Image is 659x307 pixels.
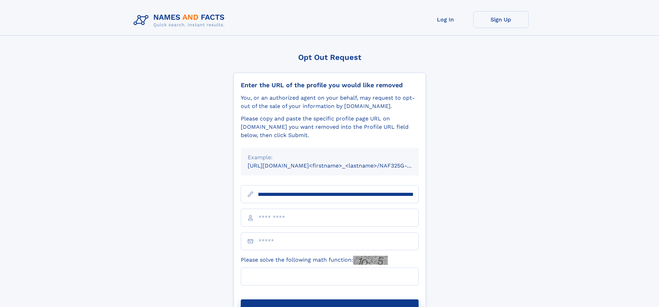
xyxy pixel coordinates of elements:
[418,11,473,28] a: Log In
[241,256,388,265] label: Please solve the following math function:
[241,115,419,139] div: Please copy and paste the specific profile page URL on [DOMAIN_NAME] you want removed into the Pr...
[248,153,412,162] div: Example:
[241,81,419,89] div: Enter the URL of the profile you would like removed
[131,11,230,30] img: Logo Names and Facts
[248,162,432,169] small: [URL][DOMAIN_NAME]<firstname>_<lastname>/NAF325G-xxxxxxxx
[241,94,419,110] div: You, or an authorized agent on your behalf, may request to opt-out of the sale of your informatio...
[473,11,529,28] a: Sign Up
[234,53,426,62] div: Opt Out Request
